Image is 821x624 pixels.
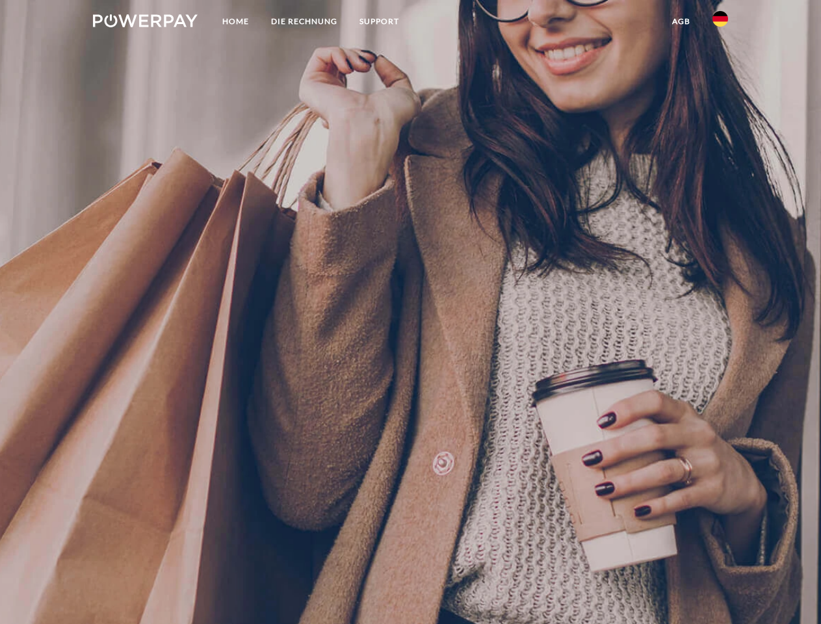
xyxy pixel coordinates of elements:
[348,10,410,33] a: SUPPORT
[661,10,701,33] a: agb
[93,14,198,27] img: logo-powerpay-white.svg
[712,11,728,27] img: de
[260,10,348,33] a: DIE RECHNUNG
[211,10,260,33] a: Home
